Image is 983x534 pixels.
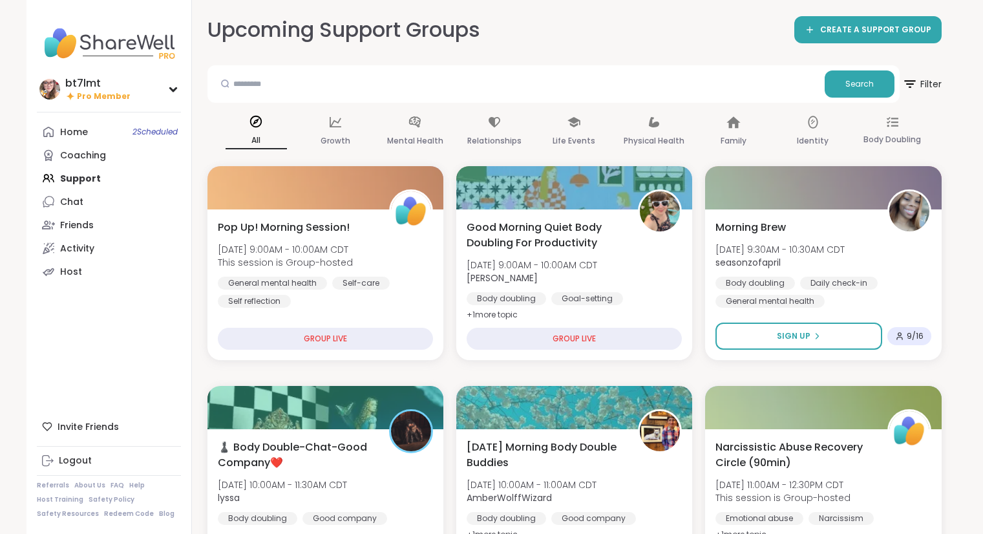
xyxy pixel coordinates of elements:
[218,243,353,256] span: [DATE] 9:00AM - 10:00AM CDT
[218,478,347,491] span: [DATE] 10:00AM - 11:30AM CDT
[218,491,240,504] b: lyssa
[467,272,538,284] b: [PERSON_NAME]
[332,277,390,290] div: Self-care
[391,191,431,231] img: ShareWell
[39,79,60,100] img: bt7lmt
[715,512,803,525] div: Emotional abuse
[715,256,781,269] b: seasonzofapril
[820,25,931,36] span: CREATE A SUPPORT GROUP
[467,478,597,491] span: [DATE] 10:00AM - 11:00AM CDT
[104,509,154,518] a: Redeem Code
[218,220,350,235] span: Pop Up! Morning Session!
[218,328,433,350] div: GROUP LIVE
[640,411,680,451] img: AmberWolffWizard
[794,16,942,43] a: CREATE A SUPPORT GROUP
[60,196,83,209] div: Chat
[640,191,680,231] img: Adrienne_QueenOfTheDawn
[553,133,595,149] p: Life Events
[467,491,552,504] b: AmberWolffWizard
[321,133,350,149] p: Growth
[226,133,287,149] p: All
[37,415,181,438] div: Invite Friends
[715,277,795,290] div: Body doubling
[467,328,682,350] div: GROUP LIVE
[218,440,375,471] span: ♟️ Body Double-Chat-Good Company❤️
[60,242,94,255] div: Activity
[74,481,105,490] a: About Us
[37,481,69,490] a: Referrals
[863,132,921,147] p: Body Doubling
[89,495,134,504] a: Safety Policy
[387,133,443,149] p: Mental Health
[889,191,929,231] img: seasonzofapril
[37,190,181,213] a: Chat
[467,440,624,471] span: [DATE] Morning Body Double Buddies
[467,259,597,272] span: [DATE] 9:00AM - 10:00AM CDT
[65,76,131,91] div: bt7lmt
[218,277,327,290] div: General mental health
[60,126,88,139] div: Home
[721,133,746,149] p: Family
[37,21,181,66] img: ShareWell Nav Logo
[60,149,106,162] div: Coaching
[889,411,929,451] img: ShareWell
[37,144,181,167] a: Coaching
[77,91,131,102] span: Pro Member
[207,16,480,45] h2: Upcoming Support Groups
[551,292,623,305] div: Goal-setting
[37,237,181,260] a: Activity
[902,69,942,100] span: Filter
[467,292,546,305] div: Body doubling
[37,495,83,504] a: Host Training
[825,70,894,98] button: Search
[902,65,942,103] button: Filter
[800,277,878,290] div: Daily check-in
[111,481,124,490] a: FAQ
[59,454,92,467] div: Logout
[797,133,829,149] p: Identity
[37,120,181,144] a: Home2Scheduled
[715,295,825,308] div: General mental health
[391,411,431,451] img: lyssa
[715,243,845,256] span: [DATE] 9:30AM - 10:30AM CDT
[715,491,851,504] span: This session is Group-hosted
[60,266,82,279] div: Host
[715,323,882,350] button: Sign Up
[715,220,786,235] span: Morning Brew
[37,449,181,473] a: Logout
[845,78,874,90] span: Search
[467,220,624,251] span: Good Morning Quiet Body Doubling For Productivity
[907,331,924,341] span: 9 / 16
[467,133,522,149] p: Relationships
[218,256,353,269] span: This session is Group-hosted
[777,330,810,342] span: Sign Up
[302,512,387,525] div: Good company
[37,260,181,283] a: Host
[551,512,636,525] div: Good company
[624,133,684,149] p: Physical Health
[218,295,291,308] div: Self reflection
[132,127,178,137] span: 2 Scheduled
[218,512,297,525] div: Body doubling
[809,512,874,525] div: Narcissism
[467,512,546,525] div: Body doubling
[37,509,99,518] a: Safety Resources
[60,219,94,232] div: Friends
[159,509,174,518] a: Blog
[715,478,851,491] span: [DATE] 11:00AM - 12:30PM CDT
[715,440,872,471] span: Narcissistic Abuse Recovery Circle (90min)
[37,213,181,237] a: Friends
[129,481,145,490] a: Help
